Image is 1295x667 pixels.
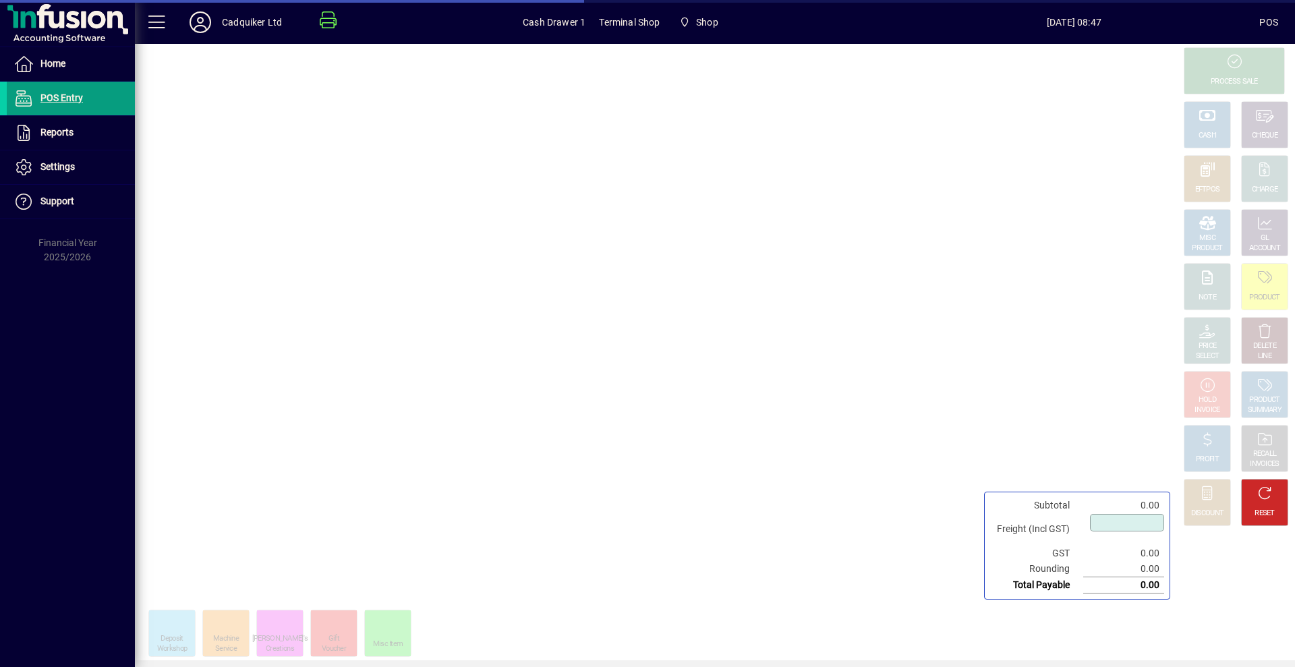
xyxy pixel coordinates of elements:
span: [DATE] 08:47 [888,11,1259,33]
span: Shop [696,11,718,33]
div: PRODUCT [1249,395,1279,405]
div: ACCOUNT [1249,243,1280,254]
td: 0.00 [1083,546,1164,561]
div: PRODUCT [1249,293,1279,303]
a: Support [7,185,135,219]
span: Reports [40,127,74,138]
div: PROCESS SALE [1211,77,1258,87]
div: INVOICES [1250,459,1279,469]
div: DELETE [1253,341,1276,351]
div: Machine [213,634,239,644]
span: Cash Drawer 1 [523,11,585,33]
div: Misc Item [373,639,403,649]
div: Workshop [157,644,187,654]
div: SUMMARY [1248,405,1282,415]
div: EFTPOS [1195,185,1220,195]
span: Shop [674,10,724,34]
div: PROFIT [1196,455,1219,465]
a: Reports [7,116,135,150]
div: LINE [1258,351,1271,361]
div: RECALL [1253,449,1277,459]
span: Support [40,196,74,206]
span: POS Entry [40,92,83,103]
div: Service [215,644,237,654]
div: GL [1261,233,1269,243]
div: Cadquiker Ltd [222,11,282,33]
button: Profile [179,10,222,34]
div: SELECT [1196,351,1219,361]
td: 0.00 [1083,577,1164,593]
span: Settings [40,161,75,172]
div: DISCOUNT [1191,509,1224,519]
div: RESET [1255,509,1275,519]
div: CASH [1199,131,1216,141]
span: Home [40,58,65,69]
div: INVOICE [1195,405,1219,415]
td: GST [990,546,1083,561]
td: Subtotal [990,498,1083,513]
div: NOTE [1199,293,1216,303]
div: [PERSON_NAME]'s [252,634,308,644]
div: CHEQUE [1252,131,1277,141]
td: Freight (Incl GST) [990,513,1083,546]
div: Voucher [322,644,346,654]
td: 0.00 [1083,561,1164,577]
div: CHARGE [1252,185,1278,195]
div: MISC [1199,233,1215,243]
a: Settings [7,150,135,184]
div: Deposit [161,634,183,644]
div: Gift [328,634,339,644]
div: PRODUCT [1192,243,1222,254]
td: 0.00 [1083,498,1164,513]
div: HOLD [1199,395,1216,405]
div: Creations [266,644,294,654]
span: Terminal Shop [599,11,660,33]
td: Rounding [990,561,1083,577]
div: POS [1259,11,1278,33]
a: Home [7,47,135,81]
div: PRICE [1199,341,1217,351]
td: Total Payable [990,577,1083,593]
